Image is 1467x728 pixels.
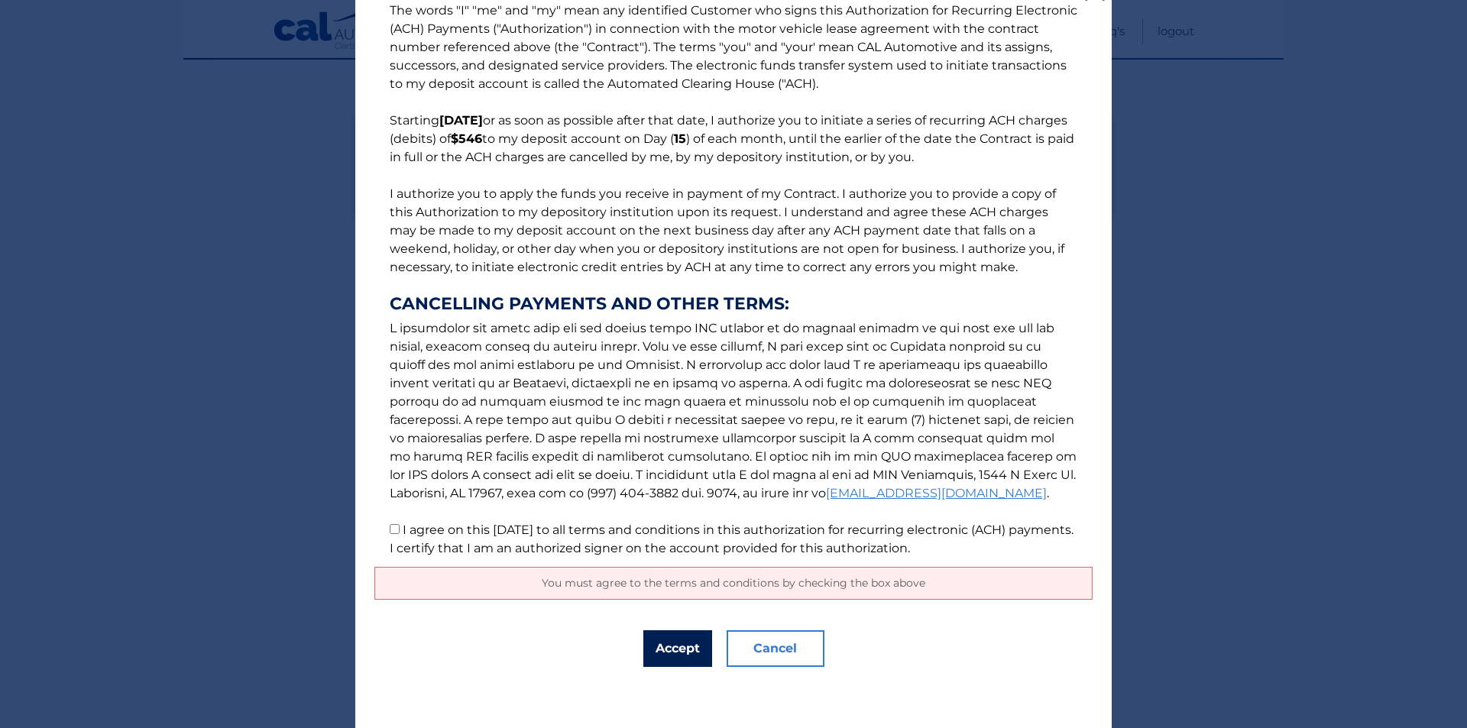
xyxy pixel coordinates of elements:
[374,2,1093,558] p: The words "I" "me" and "my" mean any identified Customer who signs this Authorization for Recurri...
[826,486,1047,500] a: [EMAIL_ADDRESS][DOMAIN_NAME]
[390,523,1074,555] label: I agree on this [DATE] to all terms and conditions in this authorization for recurring electronic...
[727,630,824,667] button: Cancel
[643,630,712,667] button: Accept
[390,295,1077,313] strong: CANCELLING PAYMENTS AND OTHER TERMS:
[451,131,482,146] b: $546
[542,576,925,590] span: You must agree to the terms and conditions by checking the box above
[674,131,686,146] b: 15
[439,113,483,128] b: [DATE]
